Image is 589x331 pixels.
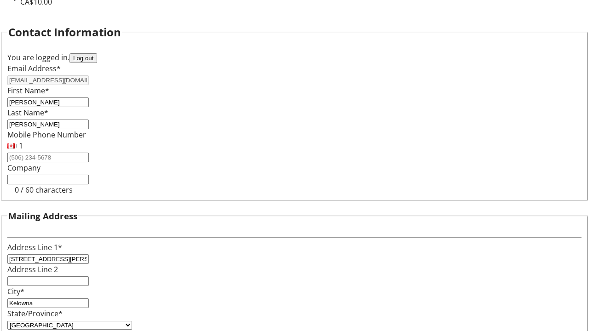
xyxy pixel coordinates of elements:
[7,63,61,74] label: Email Address*
[69,53,97,63] button: Log out
[7,163,40,173] label: Company
[8,24,121,40] h2: Contact Information
[7,86,49,96] label: First Name*
[7,130,86,140] label: Mobile Phone Number
[7,52,582,63] div: You are logged in.
[7,242,62,252] label: Address Line 1*
[7,298,89,308] input: City
[7,264,58,274] label: Address Line 2
[8,210,77,223] h3: Mailing Address
[7,108,48,118] label: Last Name*
[7,286,24,297] label: City*
[7,254,89,264] input: Address
[7,153,89,162] input: (506) 234-5678
[7,308,63,319] label: State/Province*
[15,185,73,195] tr-character-limit: 0 / 60 characters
